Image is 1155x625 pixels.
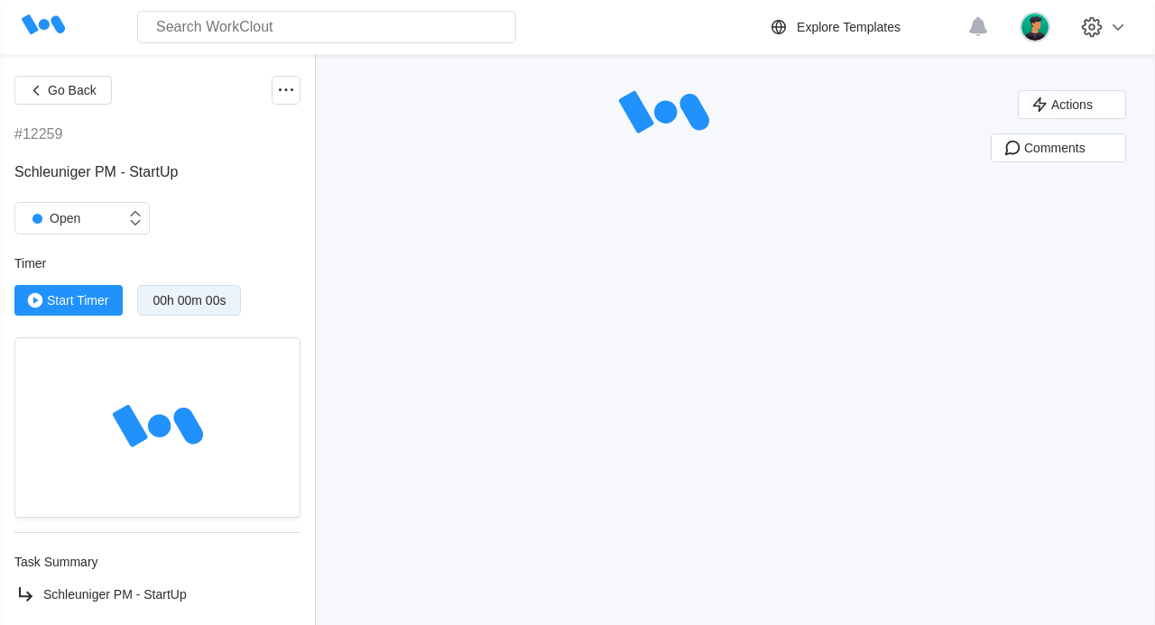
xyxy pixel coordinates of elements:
button: Actions [1018,90,1126,119]
span: Schleuniger PM - StartUp [14,164,178,179]
div: Explore Templates [797,20,901,34]
a: Schleuniger PM - StartUp [14,584,300,605]
a: Explore Templates [768,16,958,38]
span: Start Timer [47,294,108,307]
button: Start Timer [14,285,123,316]
div: Open [24,206,80,231]
div: 00h 00m 00s [152,293,226,308]
span: Actions [1051,98,1093,111]
span: Comments [1024,142,1086,154]
button: Go Back [14,76,112,105]
img: user.png [1020,12,1050,42]
span: Go Back [48,84,97,97]
div: Timer [14,256,300,271]
input: Search WorkClout [137,11,516,43]
div: Task Summary [14,555,300,569]
div: #12259 [14,126,62,142]
button: Comments [991,133,1126,162]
